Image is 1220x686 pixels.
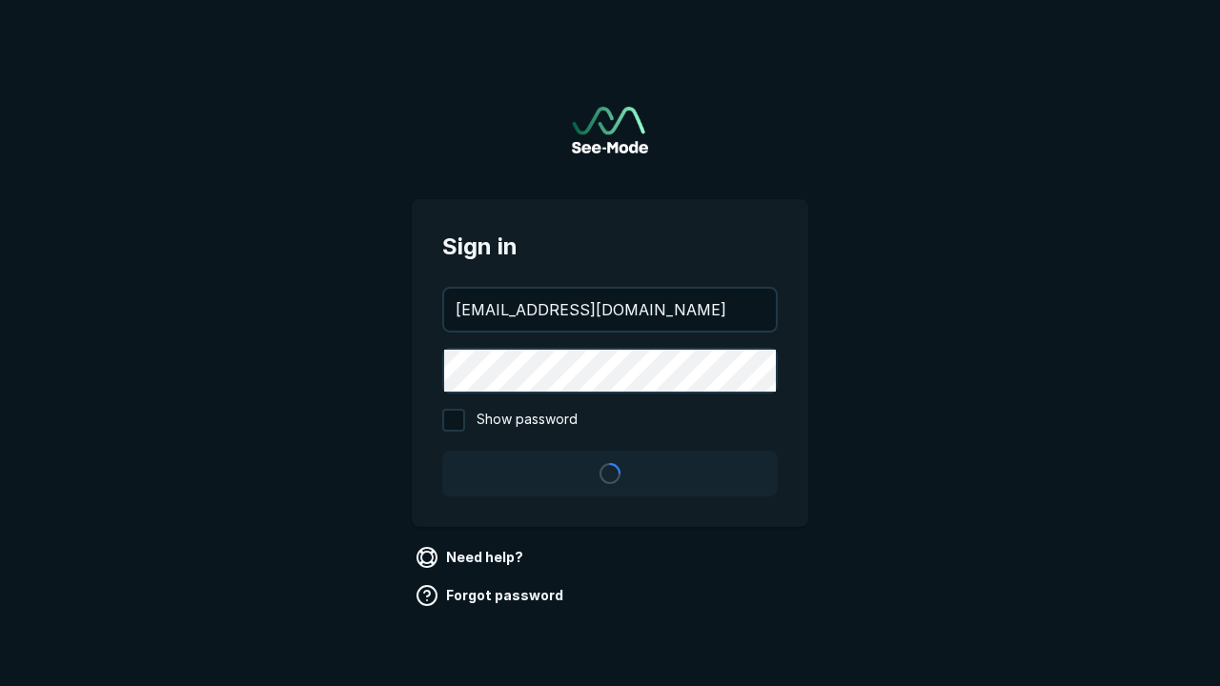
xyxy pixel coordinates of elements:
a: Go to sign in [572,107,648,153]
span: Show password [477,409,578,432]
a: Need help? [412,542,531,573]
input: your@email.com [444,289,776,331]
a: Forgot password [412,580,571,611]
img: See-Mode Logo [572,107,648,153]
span: Sign in [442,230,778,264]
